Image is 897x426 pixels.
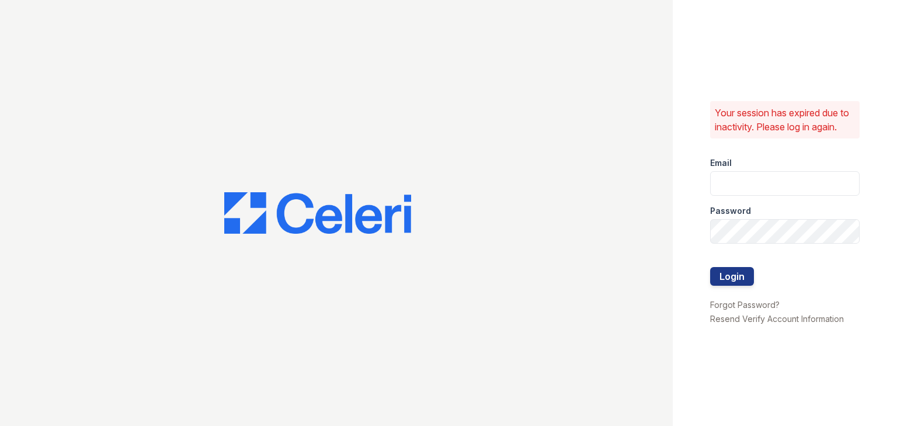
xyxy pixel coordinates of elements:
[715,106,855,134] p: Your session has expired due to inactivity. Please log in again.
[710,314,844,324] a: Resend Verify Account Information
[710,300,780,310] a: Forgot Password?
[710,267,754,286] button: Login
[710,205,751,217] label: Password
[224,192,411,234] img: CE_Logo_Blue-a8612792a0a2168367f1c8372b55b34899dd931a85d93a1a3d3e32e68fde9ad4.png
[710,157,732,169] label: Email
